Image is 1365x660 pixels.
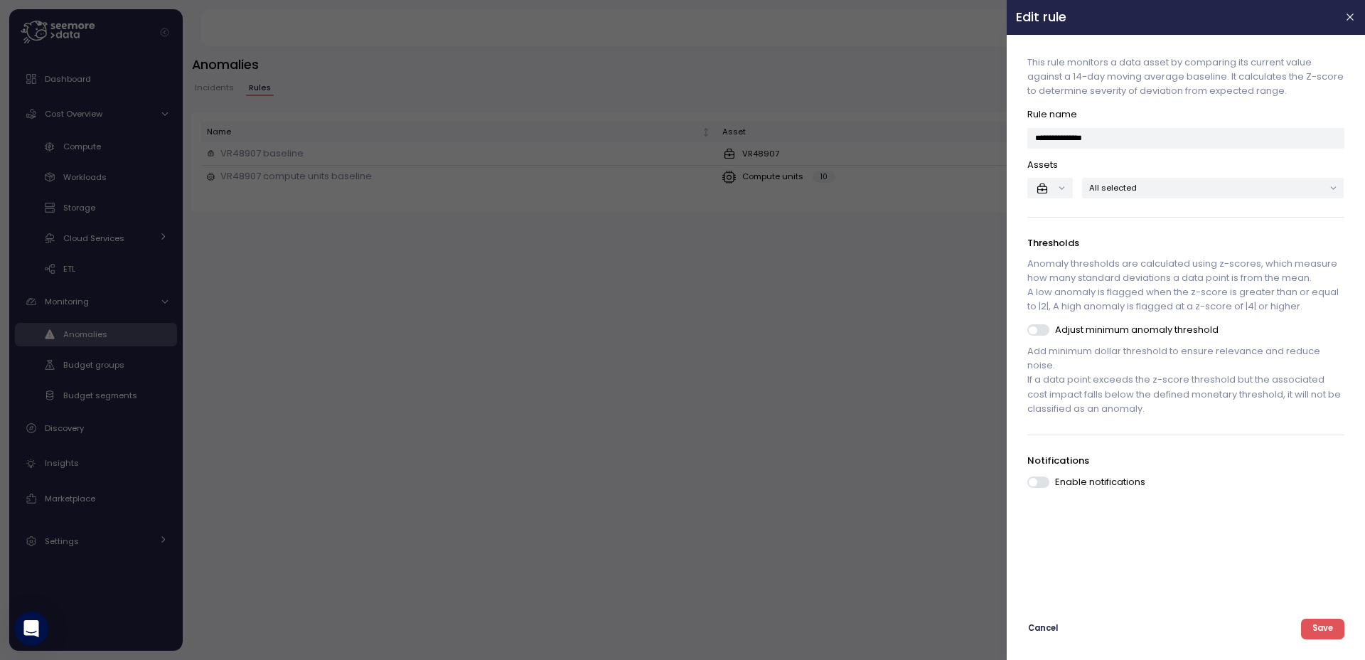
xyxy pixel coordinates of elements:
[1028,454,1344,468] p: Notifications
[1028,107,1344,122] p: Rule name
[1302,619,1344,639] button: Save
[1028,619,1059,639] button: Cancel
[1029,619,1059,639] span: Cancel
[1312,619,1333,639] span: Save
[1028,257,1344,314] p: Anomaly thresholds are calculated using z-scores, which measure how many standard deviations a da...
[1028,55,1344,98] p: This rule monitors a data asset by comparing its current value against a 14-day moving average ba...
[1028,236,1344,250] p: Thresholds
[1056,475,1146,489] p: Enable notifications
[1028,344,1344,416] p: Add minimum dollar threshold to ensure relevance and reduce noise. If a data point exceeds the z-...
[1090,182,1324,193] p: All selected
[14,612,48,646] div: Open Intercom Messenger
[1056,323,1219,337] p: Adjust minimum anomaly threshold
[1028,158,1344,172] p: Assets
[1016,11,1333,23] h2: Edit rule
